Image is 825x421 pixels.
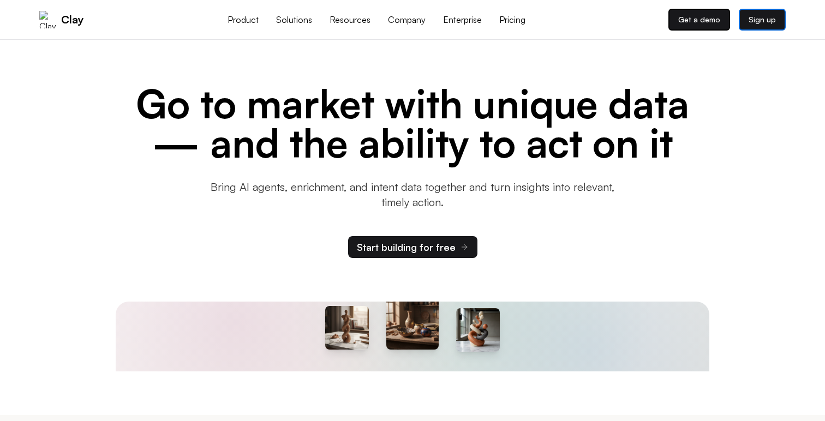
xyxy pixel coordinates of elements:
a: Resources [330,13,370,26]
h1: Go to market with unique data — and the ability to act on it [133,83,692,162]
a: Company [388,13,426,26]
img: Modern clay art piece on marble surface [456,308,500,352]
button: Start building for free [348,236,477,258]
span: Clay [61,12,84,27]
a: Product [228,13,259,26]
a: Sign up [739,9,786,31]
a: Solutions [276,13,312,26]
a: Pricing [499,13,525,26]
a: Clay [39,11,84,28]
img: Clay logo [39,11,57,28]
a: Enterprise [443,13,482,26]
img: Clay sculpture on marbled desk surface [325,306,369,350]
a: Get a demo [668,9,730,31]
img: Artistic clay pottery on desk [386,297,439,350]
p: Bring AI agents, enrichment, and intent data together and turn insights into relevant, timely act... [203,179,622,210]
